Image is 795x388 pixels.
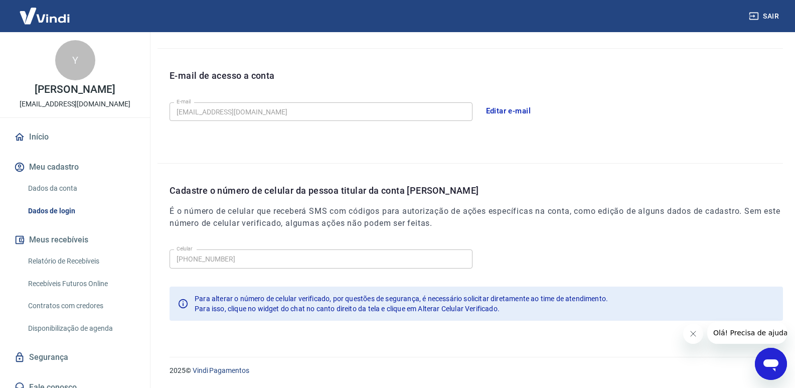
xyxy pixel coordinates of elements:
button: Sair [747,7,783,26]
p: 2025 © [170,365,771,376]
span: Olá! Precisa de ajuda? [6,7,84,15]
p: [PERSON_NAME] [35,84,115,95]
iframe: Botão para abrir a janela de mensagens [755,348,787,380]
a: Relatório de Recebíveis [24,251,138,272]
h6: É o número de celular que receberá SMS com códigos para autorização de ações específicas na conta... [170,205,783,229]
a: Dados da conta [24,178,138,199]
button: Editar e-mail [481,100,537,121]
a: Contratos com credores [24,296,138,316]
p: Cadastre o número de celular da pessoa titular da conta [PERSON_NAME] [170,184,783,197]
a: Recebíveis Futuros Online [24,274,138,294]
span: Para isso, clique no widget do chat no canto direito da tela e clique em Alterar Celular Verificado. [195,305,500,313]
a: Segurança [12,346,138,368]
a: Início [12,126,138,148]
div: Y [55,40,95,80]
button: Meu cadastro [12,156,138,178]
p: E-mail de acesso a conta [170,69,275,82]
iframe: Mensagem da empresa [707,322,787,344]
img: Vindi [12,1,77,31]
a: Vindi Pagamentos [193,366,249,374]
p: [EMAIL_ADDRESS][DOMAIN_NAME] [20,99,130,109]
a: Dados de login [24,201,138,221]
label: Celular [177,245,193,252]
a: Disponibilização de agenda [24,318,138,339]
span: Para alterar o número de celular verificado, por questões de segurança, é necessário solicitar di... [195,295,608,303]
button: Meus recebíveis [12,229,138,251]
iframe: Fechar mensagem [683,324,703,344]
label: E-mail [177,98,191,105]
